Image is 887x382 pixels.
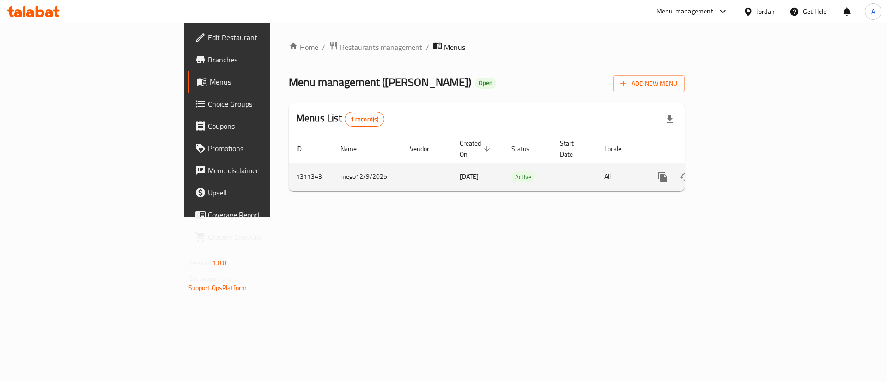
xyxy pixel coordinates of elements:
span: Menus [444,42,465,53]
a: Menu disclaimer [188,159,332,182]
h2: Menus List [296,111,384,127]
span: Active [511,172,535,182]
a: Edit Restaurant [188,26,332,49]
td: mego12/9/2025 [333,163,402,191]
button: more [652,166,674,188]
a: Promotions [188,137,332,159]
span: Get support on: [188,273,231,285]
div: Export file [659,108,681,130]
div: Open [475,78,496,89]
a: Coupons [188,115,332,137]
a: Grocery Checklist [188,226,332,248]
a: Upsell [188,182,332,204]
td: All [597,163,644,191]
a: Choice Groups [188,93,332,115]
span: Choice Groups [208,98,325,109]
span: 1 record(s) [345,115,384,124]
span: Name [340,143,369,154]
span: [DATE] [460,170,479,182]
span: Coupons [208,121,325,132]
span: Coverage Report [208,209,325,220]
span: Edit Restaurant [208,32,325,43]
span: Branches [208,54,325,65]
a: Support.OpsPlatform [188,282,247,294]
span: Upsell [208,187,325,198]
td: - [553,163,597,191]
li: / [426,42,429,53]
a: Coverage Report [188,204,332,226]
span: Menu management ( [PERSON_NAME] ) [289,72,471,92]
a: Branches [188,49,332,71]
a: Restaurants management [329,41,422,53]
span: Menus [210,76,325,87]
div: Menu-management [656,6,713,17]
th: Actions [644,135,748,163]
span: Created On [460,138,493,160]
button: Add New Menu [613,75,685,92]
span: Status [511,143,541,154]
span: Grocery Checklist [208,231,325,243]
span: 1.0.0 [213,257,227,269]
span: Add New Menu [620,78,677,90]
nav: breadcrumb [289,41,685,53]
span: Promotions [208,143,325,154]
button: Change Status [674,166,696,188]
span: ID [296,143,314,154]
span: Vendor [410,143,441,154]
div: Jordan [757,6,775,17]
span: Open [475,79,496,87]
table: enhanced table [289,135,748,191]
span: Menu disclaimer [208,165,325,176]
span: Restaurants management [340,42,422,53]
a: Menus [188,71,332,93]
div: Total records count [345,112,385,127]
span: A [871,6,875,17]
span: Version: [188,257,211,269]
span: Locale [604,143,633,154]
span: Start Date [560,138,586,160]
div: Active [511,171,535,182]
